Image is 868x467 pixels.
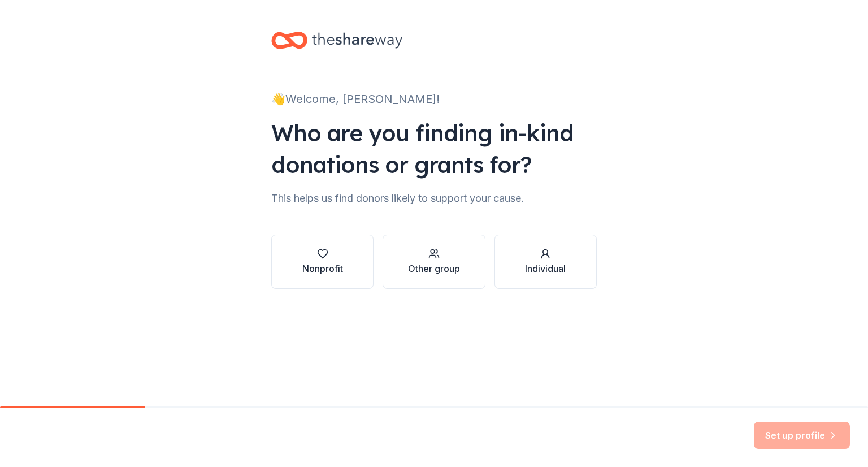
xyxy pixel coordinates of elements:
button: Other group [383,235,485,289]
div: This helps us find donors likely to support your cause. [271,189,597,207]
div: 👋 Welcome, [PERSON_NAME]! [271,90,597,108]
button: Individual [494,235,597,289]
div: Nonprofit [302,262,343,275]
button: Nonprofit [271,235,374,289]
div: Other group [408,262,460,275]
div: Who are you finding in-kind donations or grants for? [271,117,597,180]
div: Individual [525,262,566,275]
